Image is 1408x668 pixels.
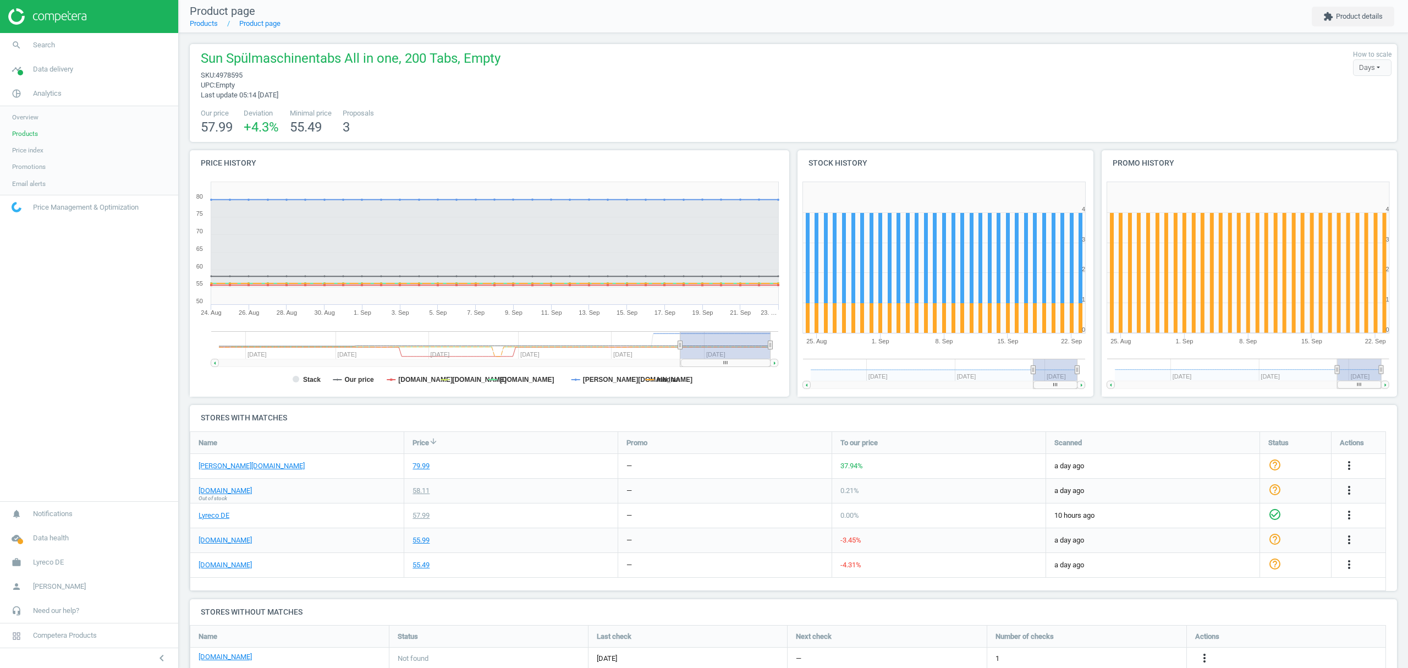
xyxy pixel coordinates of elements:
span: 3 [343,119,350,135]
div: 57.99 [413,511,430,521]
span: Scanned [1054,437,1082,447]
span: Number of checks [996,632,1054,642]
div: Days [1353,59,1391,76]
button: more_vert [1198,651,1211,666]
i: extension [1323,12,1333,21]
i: help_outline [1268,532,1281,545]
h4: Stores without matches [190,599,1397,625]
tspan: 23. … [761,309,777,316]
button: more_vert [1343,508,1356,523]
span: Promotions [12,162,46,171]
h4: Promo history [1102,150,1398,176]
span: Overview [12,113,38,122]
button: more_vert [1343,484,1356,498]
text: 4 [1385,206,1389,212]
tspan: median [657,376,680,384]
iframe: Intercom live chat [1362,631,1389,657]
text: 50 [196,298,203,304]
i: check_circle_outline [1268,507,1281,521]
text: 1 [1082,296,1085,303]
span: Price Management & Optimization [33,202,139,212]
h4: Stock history [798,150,1093,176]
tspan: 22. Sep [1365,338,1386,344]
span: Name [199,632,217,642]
span: upc : [201,81,216,89]
span: Notifications [33,509,73,519]
button: more_vert [1343,558,1356,572]
a: [DOMAIN_NAME] [199,560,252,570]
i: help_outline [1268,483,1281,496]
span: Status [398,632,418,642]
span: -3.45 % [840,536,861,544]
text: 75 [196,210,203,217]
span: [DATE] [597,654,779,664]
a: [DOMAIN_NAME] [199,486,252,496]
span: Price [413,437,429,447]
tspan: 7. Sep [467,309,485,316]
a: [DOMAIN_NAME] [199,535,252,545]
i: search [6,35,27,56]
i: headset_mic [6,600,27,621]
span: 57.99 [201,119,233,135]
a: Products [190,19,218,28]
i: more_vert [1343,508,1356,522]
tspan: 13. Sep [579,309,599,316]
i: more_vert [1343,484,1356,497]
span: a day ago [1054,486,1251,496]
i: notifications [6,503,27,524]
span: Proposals [343,108,374,118]
i: more_vert [1198,651,1211,665]
tspan: 1. Sep [872,338,889,344]
i: more_vert [1343,558,1356,571]
tspan: [DOMAIN_NAME] [398,376,453,384]
i: arrow_downward [429,437,438,446]
span: Data health [33,533,69,543]
a: [PERSON_NAME][DOMAIN_NAME] [199,461,305,471]
text: 65 [196,245,203,252]
i: pie_chart_outlined [6,83,27,104]
tspan: 25. Aug [806,338,827,344]
span: Empty [216,81,235,89]
span: — [796,654,801,664]
text: 0 [1082,326,1085,333]
div: — [626,511,632,521]
h4: Price history [190,150,789,176]
tspan: 24. Aug [201,309,221,316]
tspan: Our price [344,376,374,384]
text: 1 [1385,296,1389,303]
span: 4978595 [216,71,243,79]
tspan: 17. Sep [654,309,675,316]
i: person [6,576,27,597]
span: a day ago [1054,560,1251,570]
text: 60 [196,263,203,270]
span: Search [33,40,55,50]
a: [DOMAIN_NAME] [199,652,252,662]
span: Sun Spülmaschinentabs All in one, 200 Tabs, Empty [201,50,501,70]
tspan: [DOMAIN_NAME] [500,376,554,384]
tspan: [PERSON_NAME][DOMAIN_NAME] [583,376,692,384]
tspan: 1. Sep [1175,338,1193,344]
label: How to scale [1353,50,1391,59]
tspan: 25. Aug [1110,338,1131,344]
text: 0 [1385,326,1389,333]
span: Need our help? [33,606,79,616]
a: Product page [239,19,280,28]
span: 1 [996,654,999,664]
span: a day ago [1054,535,1251,545]
tspan: 19. Sep [692,309,713,316]
text: 3 [1385,236,1389,243]
span: Next check [796,632,832,642]
span: Promo [626,437,647,447]
tspan: 28. Aug [277,309,297,316]
h4: Stores with matches [190,405,1397,431]
span: [PERSON_NAME] [33,582,86,592]
text: 80 [196,193,203,200]
tspan: 21. Sep [730,309,751,316]
span: Price index [12,146,43,155]
i: more_vert [1343,459,1356,472]
i: chevron_left [155,651,168,665]
div: — [626,486,632,496]
span: sku : [201,71,216,79]
span: Products [12,129,38,138]
span: Last update 05:14 [DATE] [201,91,278,99]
